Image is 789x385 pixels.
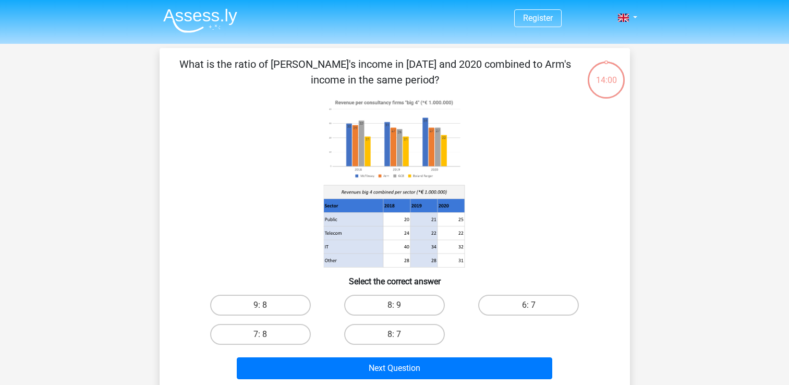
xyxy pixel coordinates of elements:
label: 8: 9 [344,295,445,316]
h6: Select the correct answer [176,268,613,286]
label: 6: 7 [478,295,579,316]
img: Assessly [163,8,237,33]
label: 9: 8 [210,295,311,316]
label: 8: 7 [344,324,445,345]
p: What is the ratio of [PERSON_NAME]'s income in [DATE] and 2020 combined to Arm's income in the sa... [176,56,574,88]
a: Register [523,13,553,23]
div: 14:00 [587,61,626,87]
button: Next Question [237,357,552,379]
label: 7: 8 [210,324,311,345]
